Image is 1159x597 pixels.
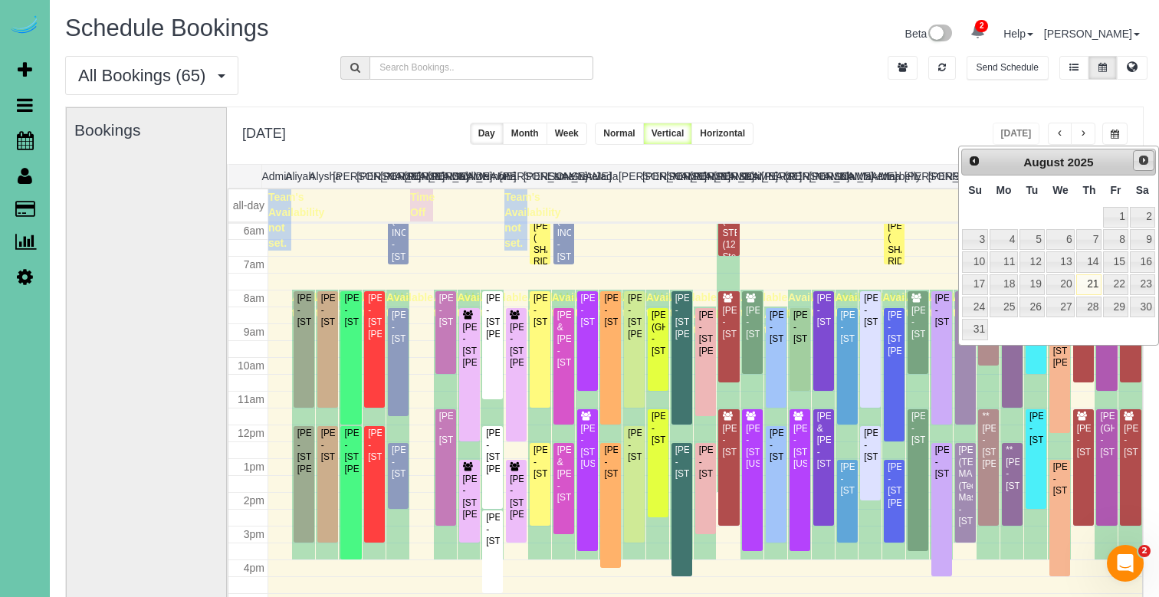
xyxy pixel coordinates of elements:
[927,25,952,44] img: New interface
[1003,28,1033,40] a: Help
[557,444,571,504] div: [PERSON_NAME] & [PERSON_NAME] - [STREET_ADDRESS]
[887,461,901,509] div: [PERSON_NAME] - [STREET_ADDRESS][PERSON_NAME]
[476,165,500,188] th: Demona
[962,229,988,250] a: 3
[65,56,238,95] button: All Bookings (65)
[793,310,807,345] div: [PERSON_NAME] - [STREET_ADDRESS]
[1076,274,1102,295] a: 21
[242,123,286,142] h2: [DATE]
[962,251,988,272] a: 10
[911,411,925,446] div: [PERSON_NAME] - [STREET_ADDRESS]
[1082,184,1095,196] span: Thursday
[670,291,717,319] span: Available time
[934,293,949,328] div: [PERSON_NAME] - [STREET_ADDRESS]
[320,293,335,328] div: [PERSON_NAME] - [STREET_ADDRESS]
[675,293,689,340] div: [PERSON_NAME] - [STREET_ADDRESS][PERSON_NAME]
[1130,229,1155,250] a: 9
[1138,545,1151,557] span: 2
[1026,184,1038,196] span: Tuesday
[1046,274,1075,295] a: 20
[622,291,669,319] span: Available time
[996,184,1012,196] span: Monday
[462,474,477,521] div: [PERSON_NAME] - [STREET_ADDRESS][PERSON_NAME]
[1023,156,1064,169] span: August
[788,291,835,319] span: Available time
[1046,297,1075,317] a: 27
[1019,297,1044,317] a: 26
[1107,545,1144,582] iframe: Intercom live chat
[438,293,453,328] div: [PERSON_NAME] - [STREET_ADDRESS]
[438,411,453,446] div: [PERSON_NAME] - [STREET_ADDRESS]
[1103,297,1128,317] a: 29
[963,15,993,49] a: 2
[244,494,264,507] span: 2pm
[238,359,264,372] span: 10am
[1067,156,1093,169] span: 2025
[500,165,524,188] th: [PERSON_NAME]
[1099,411,1114,458] div: [PERSON_NAME] (GHC) - [STREET_ADDRESS]
[928,165,952,188] th: [PERSON_NAME]
[434,291,481,319] span: Available time
[9,15,40,37] img: Automaid Logo
[863,293,878,328] div: [PERSON_NAME] - [STREET_ADDRESS]
[694,308,740,336] span: Available time
[833,165,857,188] th: Lola
[595,165,619,188] th: Jada
[769,310,783,345] div: [PERSON_NAME] - [STREET_ADDRESS]
[793,423,807,471] div: [PERSON_NAME] - [STREET_ADDRESS][US_STATE]
[761,165,785,188] th: [PERSON_NAME]
[990,229,1018,250] a: 4
[1103,207,1128,228] a: 1
[646,291,693,319] span: Available time
[1046,251,1075,272] a: 13
[391,310,405,345] div: [PERSON_NAME] - [STREET_ADDRESS]
[745,423,760,471] div: [PERSON_NAME] - [STREET_ADDRESS][US_STATE]
[576,291,622,319] span: Available time
[675,444,689,480] div: [PERSON_NAME] - [STREET_ADDRESS]
[552,291,599,319] span: Available time
[339,291,386,319] span: Available time
[619,165,642,188] th: [PERSON_NAME]
[367,428,382,463] div: [PERSON_NAME] - [STREET_ADDRESS]
[533,444,547,480] div: [PERSON_NAME] - [STREET_ADDRESS]
[603,293,618,328] div: [PERSON_NAME] - [STREET_ADDRESS]
[391,444,405,480] div: [PERSON_NAME] - [STREET_ADDRESS]
[309,165,333,188] th: Alysha
[603,444,618,480] div: [PERSON_NAME] - [STREET_ADDRESS]
[292,291,339,319] span: Available time
[881,165,905,188] th: Marbelly
[1111,184,1121,196] span: Friday
[721,305,736,340] div: [PERSON_NAME] - [STREET_ADDRESS]
[1130,274,1155,295] a: 23
[968,155,980,167] span: Prev
[580,423,595,471] div: [PERSON_NAME] - [STREET_ADDRESS][US_STATE]
[964,151,985,172] a: Prev
[1052,184,1069,196] span: Wednesday
[320,428,335,463] div: [PERSON_NAME] - [STREET_ADDRESS]
[1103,251,1128,272] a: 15
[1130,251,1155,272] a: 16
[764,308,811,336] span: Available time
[714,165,737,188] th: [PERSON_NAME]
[836,291,882,319] span: Available time
[859,291,905,319] span: Available time
[962,319,988,340] a: 31
[882,291,929,319] span: Available time
[745,305,760,340] div: [PERSON_NAME] - [STREET_ADDRESS]
[343,428,358,475] div: [PERSON_NAME] - [STREET_ADDRESS][PERSON_NAME]
[333,165,356,188] th: [PERSON_NAME]
[785,165,809,188] th: [PERSON_NAME]
[386,291,433,319] span: Available time
[975,20,988,32] span: 2
[244,562,264,574] span: 4pm
[557,310,571,369] div: [PERSON_NAME] & [PERSON_NAME] - [STREET_ADDRESS]
[1076,251,1102,272] a: 14
[297,428,311,475] div: [PERSON_NAME] - [STREET_ADDRESS][PERSON_NAME]
[1029,411,1043,446] div: [PERSON_NAME] - [STREET_ADDRESS]
[840,310,855,345] div: [PERSON_NAME] - [STREET_ADDRESS]
[857,165,881,188] th: Makenna
[74,121,218,139] h3: Bookings
[911,305,925,340] div: [PERSON_NAME] - [STREET_ADDRESS]
[981,411,996,470] div: **[PERSON_NAME] - [STREET_ADDRESS][PERSON_NAME]
[1136,184,1149,196] span: Saturday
